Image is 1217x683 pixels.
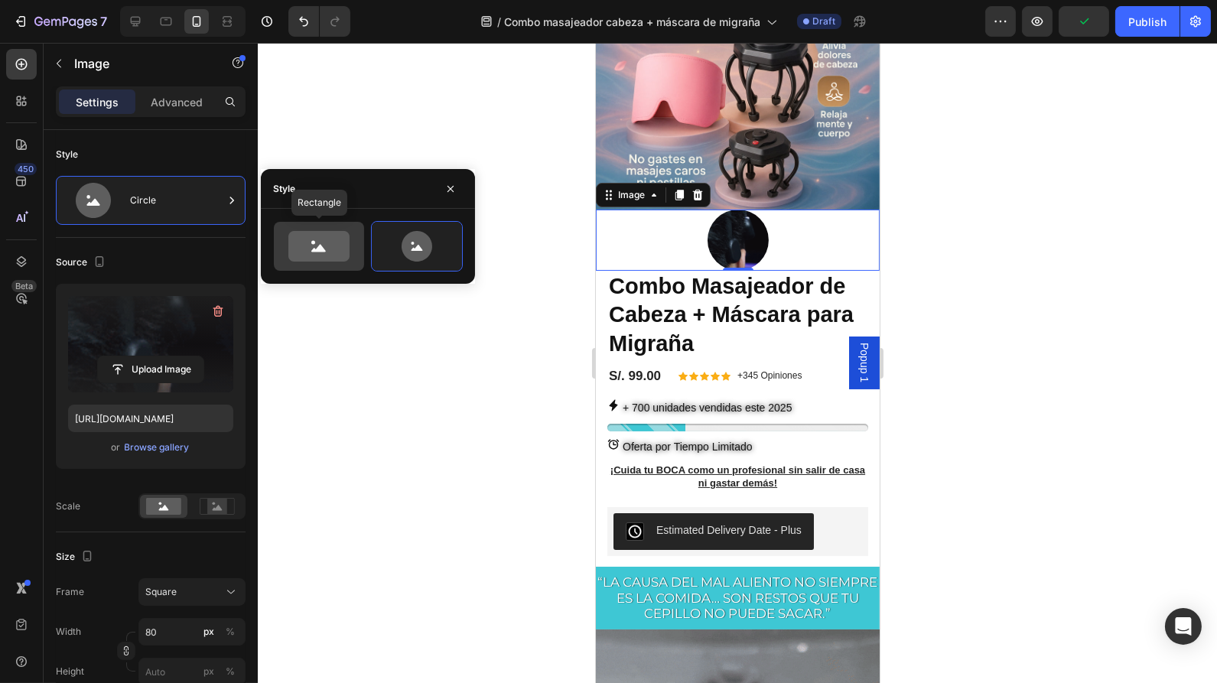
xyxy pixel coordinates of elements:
[1128,14,1167,30] div: Publish
[596,43,880,683] iframe: Design area
[1165,608,1202,645] div: Open Intercom Messenger
[145,585,177,599] span: Square
[97,356,204,383] button: Upload Image
[6,6,114,37] button: 7
[221,662,239,681] button: px
[76,94,119,110] p: Settings
[138,578,246,606] button: Square
[203,665,214,678] div: px
[200,623,218,641] button: %
[56,148,78,161] div: Style
[273,182,295,196] div: Style
[130,183,223,218] div: Circle
[68,405,233,432] input: https://example.com/image.jpg
[56,585,84,599] label: Frame
[203,625,214,639] div: px
[1115,6,1180,37] button: Publish
[504,14,760,30] span: Combo masajeador cabeza + máscara de migraña
[497,14,501,30] span: /
[200,662,218,681] button: %
[56,625,81,639] label: Width
[125,441,190,454] div: Browse gallery
[226,665,235,678] div: %
[221,623,239,641] button: px
[288,6,350,37] div: Undo/Redo
[15,163,37,175] div: 450
[112,438,121,457] span: or
[56,252,109,273] div: Source
[56,547,96,568] div: Size
[56,665,84,678] label: Height
[74,54,204,73] p: Image
[11,280,37,292] div: Beta
[138,618,246,646] input: px%
[812,15,835,28] span: Draft
[226,625,235,639] div: %
[100,12,107,31] p: 7
[151,94,203,110] p: Advanced
[56,499,80,513] div: Scale
[124,440,190,455] button: Browse gallery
